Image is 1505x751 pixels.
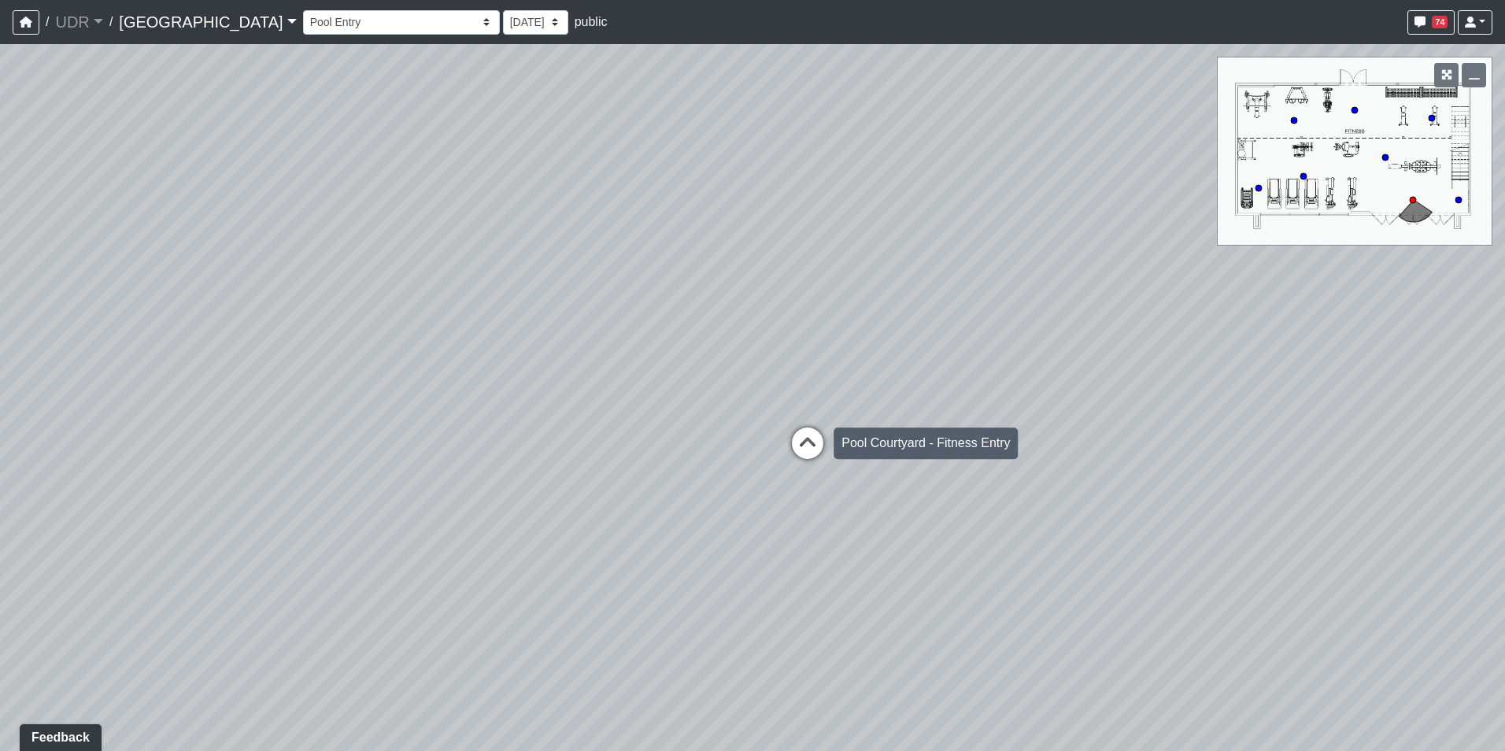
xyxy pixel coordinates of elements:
span: / [103,6,119,38]
span: 74 [1432,16,1448,28]
iframe: Ybug feedback widget [12,720,105,751]
span: public [575,15,608,28]
a: UDR [55,6,102,38]
button: 74 [1407,10,1455,35]
div: Pool Courtyard - Fitness Entry [834,427,1018,459]
a: [GEOGRAPHIC_DATA] [119,6,296,38]
span: / [39,6,55,38]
